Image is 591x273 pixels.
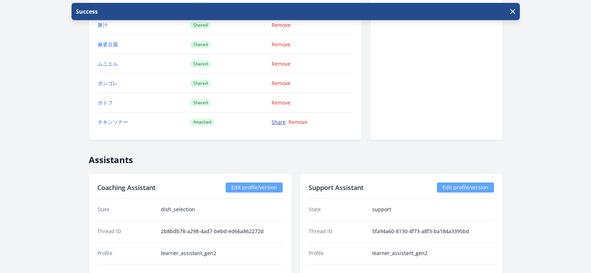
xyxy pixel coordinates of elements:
[272,2,291,9] a: Remove
[98,60,118,67] a: ムニエル
[272,99,291,106] a: Remove
[190,80,211,87] span: Shared
[98,22,108,28] a: 豚汁
[98,41,118,48] a: 麻婆豆腐
[98,80,118,87] a: ボンゴレ
[226,182,283,193] a: Edit profile/version
[309,182,364,193] h2: Support Assistant
[190,60,211,68] span: Shared
[288,119,308,125] a: Remove
[190,119,215,126] span: Attached
[272,22,291,28] a: Remove
[97,228,155,235] dt: Thread ID
[74,7,98,16] p: Success
[98,119,128,125] a: チキンソテー
[161,228,283,235] dd: 2b8bdb78-a298-4ad7-bebd-ed66a862272d
[309,228,366,235] dt: Thread ID
[272,119,286,125] a: Share
[89,149,503,165] h2: Assistants
[97,206,155,213] dt: State
[97,250,155,257] dt: Profile
[272,80,291,87] a: Remove
[190,41,211,48] span: Shared
[161,206,283,213] dd: dish_selection
[372,206,494,213] dd: support
[437,182,494,193] a: Edit profile/version
[98,99,113,106] a: ポトフ
[161,250,283,257] dd: learner_assistant_gen2
[272,41,291,48] a: Remove
[272,60,291,67] a: Remove
[372,250,494,257] dd: learner_assistant_gen2
[309,206,366,213] dt: State
[98,2,133,9] a: ペペロンチーノ
[309,250,366,257] dt: Profile
[190,99,211,106] span: Shared
[190,2,211,9] span: Shared
[372,228,494,235] dd: 5fa94a60-8130-4f73-a8f3-ba184a3395bd
[97,182,156,193] h2: Coaching Assistant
